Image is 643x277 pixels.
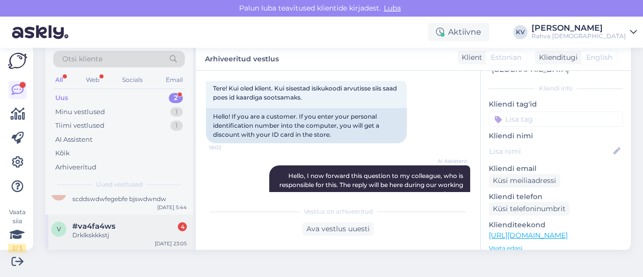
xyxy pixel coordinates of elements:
div: Rahva [DEMOGRAPHIC_DATA] [531,32,626,40]
div: Klienditugi [535,52,578,63]
span: English [586,52,612,63]
div: Küsi telefoninumbrit [489,202,570,216]
div: Hello! If you are a customer. If you enter your personal identification number into the computer,... [206,108,407,143]
div: Arhiveeritud [55,162,96,172]
div: 2 / 3 [8,244,26,253]
span: v [57,225,61,233]
div: Tiimi vestlused [55,121,104,131]
a: [PERSON_NAME]Rahva [DEMOGRAPHIC_DATA] [531,24,637,40]
div: [DATE] 23:05 [155,240,187,247]
div: Vaata siia [8,208,26,253]
div: scddswdwfegebfe bjswdwndw [72,195,187,204]
div: Kõik [55,148,70,158]
div: All [53,73,65,86]
div: [PERSON_NAME] [531,24,626,32]
span: Uued vestlused [96,180,143,189]
span: Otsi kliente [62,54,102,64]
p: Vaata edasi ... [489,244,623,253]
div: 4 [178,222,187,231]
div: Küsi meiliaadressi [489,174,560,188]
a: [URL][DOMAIN_NAME] [489,231,568,240]
div: 1 [170,107,183,117]
div: Kliendi info [489,84,623,93]
input: Lisa nimi [489,146,611,157]
span: AI Assistent [430,157,467,165]
p: Kliendi nimi [489,131,623,141]
div: AI Assistent [55,135,92,145]
div: Drklkskkkstj [72,231,187,240]
img: Askly Logo [8,53,27,69]
div: Klient [458,52,482,63]
div: Email [164,73,185,86]
div: Ava vestlus uuesti [302,222,374,236]
div: KV [513,25,527,39]
p: Kliendi email [489,163,623,174]
span: Luba [381,4,404,13]
p: Klienditeekond [489,220,623,230]
p: Kliendi tag'id [489,99,623,110]
div: [DATE] 5:44 [157,204,187,211]
div: 1 [170,121,183,131]
div: 2 [169,93,183,103]
span: #va4fa4ws [72,222,116,231]
span: Estonian [491,52,521,63]
span: Hello, I now forward this question to my colleague, who is responsible for this. The reply will b... [279,172,465,198]
span: 18:02 [209,144,247,151]
span: Tere! Kui oled klient. Kui sisestad isikukoodi arvutisse siis saad poes id kaardiga sootsamaks. [213,84,398,101]
label: Arhiveeritud vestlus [205,51,279,64]
div: Web [84,73,101,86]
span: Vestlus on arhiveeritud [304,207,373,216]
div: Minu vestlused [55,107,105,117]
div: Uus [55,93,68,103]
div: Socials [120,73,145,86]
div: Aktiivne [428,23,489,41]
p: Kliendi telefon [489,192,623,202]
input: Lisa tag [489,112,623,127]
